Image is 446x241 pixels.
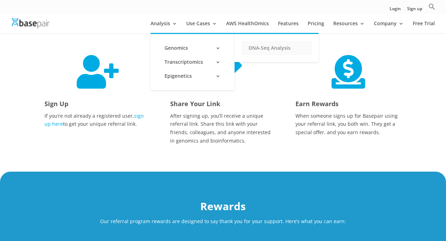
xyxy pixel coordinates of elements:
[158,69,228,83] a: Epigenetics
[12,18,49,28] img: Basepair
[158,55,228,69] a: Transcriptomics
[200,199,246,213] strong: Rewards
[44,217,401,226] p: Our referral program rewards are designed to say thank you for your support. Here’s what you can ...
[390,7,401,14] a: Login
[308,21,324,33] a: Pricing
[333,21,365,33] a: Resources
[413,21,435,33] a: Free Trial
[295,112,401,137] p: When someone signs up for Basepair using your referral link, you both win. They get a special off...
[158,41,228,55] a: Genomics
[428,3,435,10] svg: Search
[226,21,269,33] a: AWS HealthOmics
[77,55,119,89] span: 
[374,21,404,33] a: Company
[44,112,150,129] p: If you’re not already a registered user, to get your unique referral link.
[186,21,217,33] a: Use Cases
[44,99,68,108] span: Sign Up
[332,55,365,89] span: 
[411,206,438,233] iframe: Drift Widget Chat Controller
[242,41,312,55] a: DNA-Seq Analysis
[278,21,299,33] a: Features
[170,112,276,145] p: After signing up, you’ll receive a unique referral link. Share this link with your friends, colle...
[295,99,339,108] span: Earn Rewards
[407,7,422,14] a: Sign up
[170,99,220,108] span: Share Your Link
[151,21,177,33] a: Analysis
[428,3,435,14] a: Search Icon Link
